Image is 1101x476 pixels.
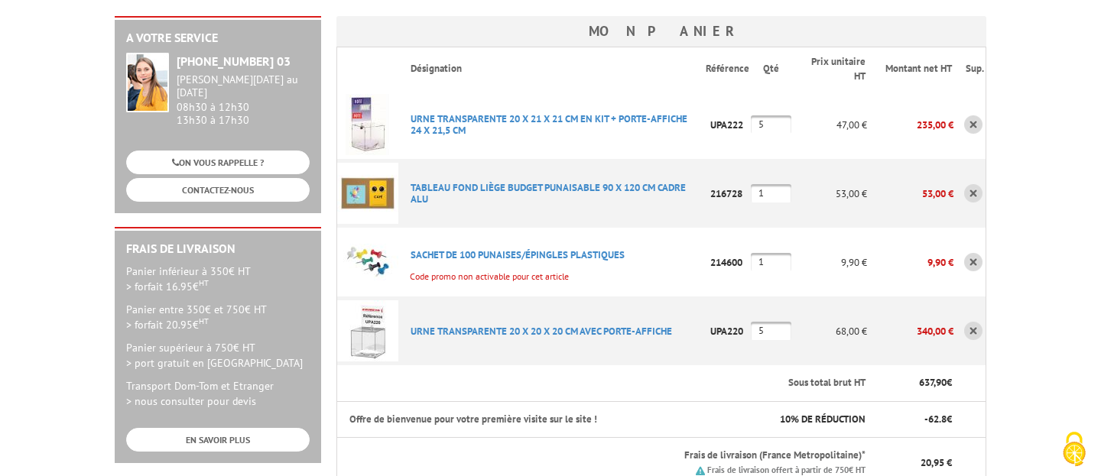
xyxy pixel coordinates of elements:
[337,94,398,155] img: URNE TRANSPARENTE 20 X 21 X 21 CM EN KIT + PORTE-AFFICHE 24 X 21,5 CM
[706,112,751,138] p: UPA222
[126,378,310,409] p: Transport Dom-Tom et Etranger
[126,428,310,452] a: EN SAVOIR PLUS
[953,47,986,91] th: Sup.
[336,16,986,47] h3: Mon panier
[804,55,866,83] p: Prix unitaire HT
[398,365,867,401] th: Sous total brut HT
[199,316,209,326] sup: HT
[411,248,625,261] a: SACHET DE 100 PUNAISES/éPINGLES PLASTIQUES
[791,180,867,207] p: 53,00 €
[177,73,310,99] div: [PERSON_NAME][DATE] au [DATE]
[928,413,947,426] span: 62.8
[751,47,791,91] th: Qté
[411,181,686,206] a: TABLEAU FOND LIèGE BUDGET PUNAISABLE 90 X 120 CM CADRE ALU
[1055,430,1093,468] img: Cookies (fenêtre modale)
[199,277,209,288] sup: HT
[126,151,310,174] a: ON VOUS RAPPELLE ?
[177,53,291,69] strong: [PHONE_NUMBER] 03
[867,180,953,207] p: 53,00 €
[337,232,398,293] img: SACHET DE 100 PUNAISES/éPINGLES PLASTIQUES
[791,112,867,138] p: 47,00 €
[791,249,867,276] p: 9,90 €
[337,300,398,361] img: URNE TRANSPARENTE 20 X 20 X 20 CM AVEC PORTE-AFFICHE
[411,448,866,463] p: Frais de livraison (France Metropolitaine)*
[126,302,310,332] p: Panier entre 350€ et 750€ HT
[763,413,866,427] p: % DE RÉDUCTION
[879,413,952,427] p: - €
[126,394,256,408] span: > nous consulter pour devis
[780,413,791,426] span: 10
[126,53,169,112] img: widget-service.jpg
[126,340,310,371] p: Panier supérieur à 750€ HT
[177,73,310,126] div: 08h30 à 12h30 13h30 à 17h30
[791,318,867,345] p: 68,00 €
[411,112,687,137] a: URNE TRANSPARENTE 20 X 21 X 21 CM EN KIT + PORTE-AFFICHE 24 X 21,5 CM
[126,264,310,294] p: Panier inférieur à 350€ HT
[879,376,952,390] p: €
[879,62,952,76] p: Montant net HT
[921,456,952,469] span: 20,95 €
[398,270,569,282] small: Code promo non activable pour cet article
[919,376,947,389] span: 637,90
[867,249,953,276] p: 9,90 €
[398,47,706,91] th: Désignation
[706,62,749,76] p: Référence
[867,318,953,345] p: 340,00 €
[126,356,303,370] span: > port gratuit en [GEOGRAPHIC_DATA]
[696,466,705,475] img: picto.png
[126,242,310,256] h2: Frais de Livraison
[126,31,310,45] h2: A votre service
[337,401,751,438] th: Offre de bienvenue pour votre première visite sur le site !
[706,318,751,345] p: UPA220
[126,178,310,202] a: CONTACTEZ-NOUS
[126,318,209,332] span: > forfait 20.95€
[337,163,398,224] img: TABLEAU FOND LIèGE BUDGET PUNAISABLE 90 X 120 CM CADRE ALU
[411,325,672,338] a: URNE TRANSPARENTE 20 X 20 X 20 CM AVEC PORTE-AFFICHE
[706,249,751,276] p: 214600
[707,465,866,475] small: Frais de livraison offert à partir de 750€ HT
[867,112,953,138] p: 235,00 €
[706,180,751,207] p: 216728
[126,280,209,293] span: > forfait 16.95€
[1047,424,1101,476] button: Cookies (fenêtre modale)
